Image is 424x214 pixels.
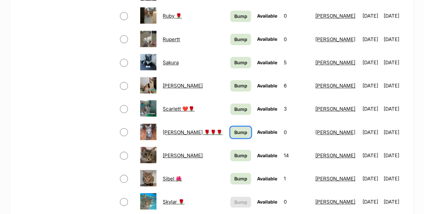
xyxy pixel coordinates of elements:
[257,106,277,112] span: Available
[360,28,383,51] td: [DATE]
[257,83,277,89] span: Available
[163,106,195,112] a: Scarlett ❤️🌹
[360,121,383,144] td: [DATE]
[230,150,251,161] a: Bump
[316,130,356,136] a: [PERSON_NAME]
[234,129,247,136] span: Bump
[230,34,251,45] a: Bump
[316,13,356,19] a: [PERSON_NAME]
[360,75,383,97] td: [DATE]
[384,5,407,27] td: [DATE]
[230,80,251,92] a: Bump
[257,153,277,159] span: Available
[234,106,247,113] span: Bump
[281,121,312,144] td: 0
[230,57,251,69] a: Bump
[234,83,247,89] span: Bump
[316,83,356,89] a: [PERSON_NAME]
[384,168,407,190] td: [DATE]
[281,191,312,213] td: 0
[234,13,247,20] span: Bump
[140,193,157,210] img: Skylar 🌹
[257,199,277,205] span: Available
[234,36,247,43] span: Bump
[230,127,251,138] a: Bump
[257,37,277,42] span: Available
[163,13,182,19] a: Ruby 🌹
[281,75,312,97] td: 6
[281,168,312,190] td: 1
[163,60,179,66] a: Sakura
[163,130,223,136] a: [PERSON_NAME] 🌹🌹🌹
[316,199,356,205] a: [PERSON_NAME]
[384,28,407,51] td: [DATE]
[360,52,383,74] td: [DATE]
[257,130,277,135] span: Available
[234,176,247,182] span: Bump
[316,176,356,182] a: [PERSON_NAME]
[281,28,312,51] td: 0
[234,59,247,66] span: Bump
[163,37,180,43] a: Rupertt
[257,13,277,19] span: Available
[163,176,182,182] a: Sibel 🌺
[316,60,356,66] a: [PERSON_NAME]
[281,98,312,120] td: 3
[230,11,251,22] a: Bump
[384,121,407,144] td: [DATE]
[360,145,383,167] td: [DATE]
[230,104,251,115] a: Bump
[360,98,383,120] td: [DATE]
[234,199,247,206] span: Bump
[140,100,157,117] img: Scarlett ❤️🌹
[316,153,356,159] a: [PERSON_NAME]
[316,106,356,112] a: [PERSON_NAME]
[384,52,407,74] td: [DATE]
[234,152,247,159] span: Bump
[257,60,277,66] span: Available
[384,75,407,97] td: [DATE]
[360,191,383,213] td: [DATE]
[360,5,383,27] td: [DATE]
[281,52,312,74] td: 5
[140,77,157,94] img: Sasha
[281,145,312,167] td: 14
[163,199,185,205] a: Skylar 🌹
[384,191,407,213] td: [DATE]
[257,176,277,182] span: Available
[384,145,407,167] td: [DATE]
[163,83,203,89] a: [PERSON_NAME]
[384,98,407,120] td: [DATE]
[316,37,356,43] a: [PERSON_NAME]
[281,5,312,27] td: 0
[230,173,251,185] a: Bump
[163,153,203,159] a: [PERSON_NAME]
[230,197,251,208] button: Bump
[140,31,157,47] img: Rupertt
[360,168,383,190] td: [DATE]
